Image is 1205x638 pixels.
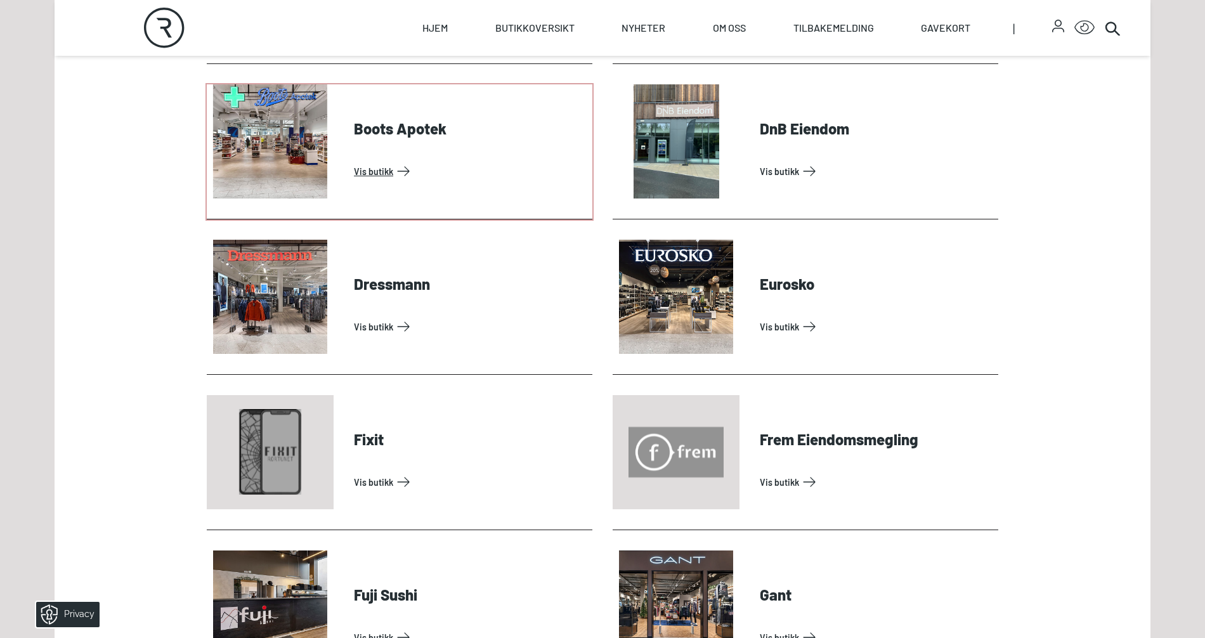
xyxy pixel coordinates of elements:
[760,316,993,337] a: Vis Butikk: Eurosko
[760,472,993,492] a: Vis Butikk: Frem Eiendomsmegling
[760,161,993,181] a: Vis Butikk: DnB Eiendom
[1074,18,1095,38] button: Open Accessibility Menu
[354,161,587,181] a: Vis Butikk: Boots Apotek
[13,597,116,632] iframe: Manage Preferences
[354,316,587,337] a: Vis Butikk: Dressmann
[354,472,587,492] a: Vis Butikk: Fixit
